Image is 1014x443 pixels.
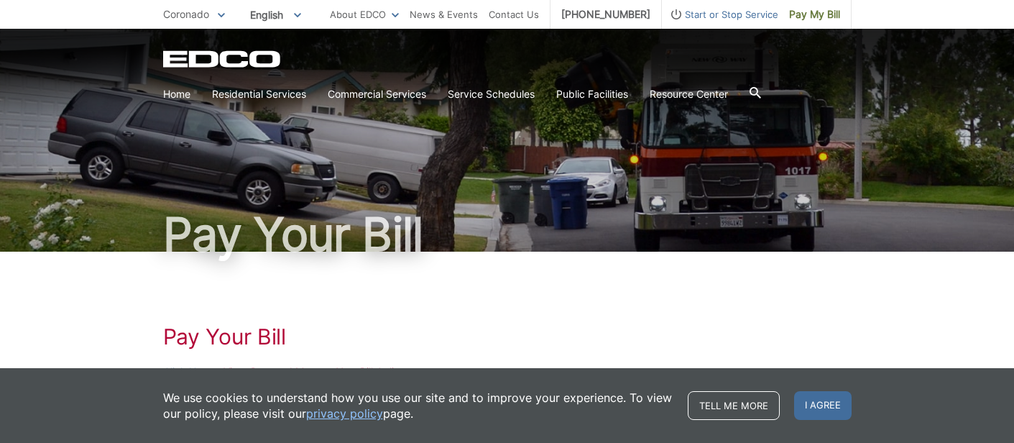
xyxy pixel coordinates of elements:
p: to View, Pay, and Manage Your Bill Online [163,364,852,380]
a: privacy policy [306,406,383,421]
span: Coronado [163,8,209,20]
h1: Pay Your Bill [163,324,852,350]
span: English [239,3,312,27]
a: Contact Us [489,6,539,22]
h1: Pay Your Bill [163,211,852,257]
a: Resource Center [650,86,728,102]
a: EDCD logo. Return to the homepage. [163,50,282,68]
span: I agree [794,391,852,420]
a: Home [163,86,190,102]
a: News & Events [410,6,478,22]
a: Service Schedules [448,86,535,102]
a: Commercial Services [328,86,426,102]
span: Pay My Bill [789,6,840,22]
a: Residential Services [212,86,306,102]
p: We use cookies to understand how you use our site and to improve your experience. To view our pol... [163,390,673,421]
a: Public Facilities [556,86,628,102]
a: Click Here [163,364,211,380]
a: Tell me more [688,391,780,420]
a: About EDCO [330,6,399,22]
